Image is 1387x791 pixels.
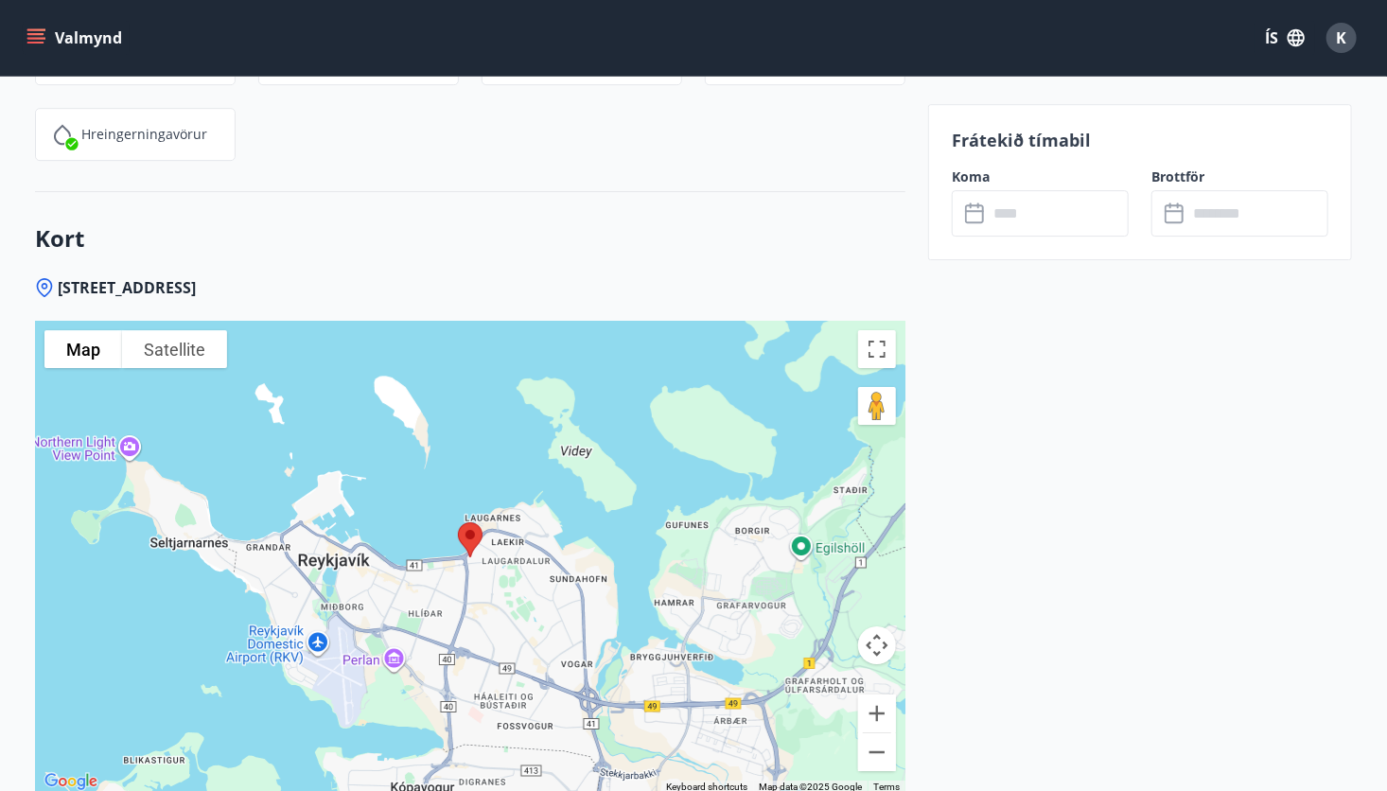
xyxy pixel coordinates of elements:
[952,128,1328,152] p: Frátekið tímabil
[1319,15,1364,61] button: K
[51,123,74,146] img: IEMZxl2UAX2uiPqnGqR2ECYTbkBjM7IGMvKNT7zJ.svg
[1151,167,1328,186] label: Brottför
[81,125,207,144] p: Hreingerningavörur
[58,277,196,298] span: [STREET_ADDRESS]
[23,21,130,55] button: menu
[122,330,227,368] button: Show satellite imagery
[858,626,896,664] button: Map camera controls
[952,167,1129,186] label: Koma
[858,330,896,368] button: Toggle fullscreen view
[858,694,896,732] button: Zoom in
[1337,27,1347,48] span: K
[35,222,905,255] h3: Kort
[44,330,122,368] button: Show street map
[858,387,896,425] button: Drag Pegman onto the map to open Street View
[858,733,896,771] button: Zoom out
[1255,21,1315,55] button: ÍS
